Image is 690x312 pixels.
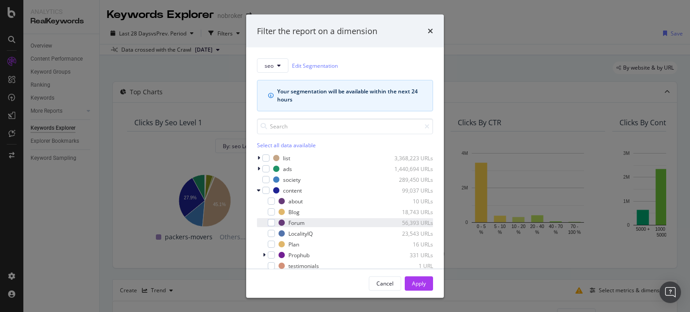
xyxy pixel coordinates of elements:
[257,141,433,149] div: Select all data available
[389,229,433,237] div: 23,543 URLs
[428,25,433,37] div: times
[292,61,338,70] a: Edit Segmentation
[389,262,433,269] div: 1 URL
[288,240,299,248] div: Plan
[283,165,292,172] div: ads
[257,58,288,73] button: seo
[265,62,274,69] span: seo
[389,240,433,248] div: 16 URLs
[283,176,301,183] div: society
[389,186,433,194] div: 99,037 URLs
[288,219,305,226] div: Forum
[659,281,681,303] div: Open Intercom Messenger
[376,279,394,287] div: Cancel
[288,229,313,237] div: LocalityIQ
[389,197,433,205] div: 10 URLs
[389,165,433,172] div: 1,440,694 URLs
[246,14,444,298] div: modal
[389,251,433,259] div: 331 URLs
[369,276,401,290] button: Cancel
[283,186,302,194] div: content
[288,251,310,259] div: Prophub
[389,176,433,183] div: 289,450 URLs
[405,276,433,290] button: Apply
[288,197,303,205] div: about
[288,262,319,269] div: testimonials
[412,279,426,287] div: Apply
[257,119,433,134] input: Search
[389,154,433,162] div: 3,368,223 URLs
[283,154,290,162] div: list
[389,208,433,215] div: 18,743 URLs
[257,80,433,111] div: info banner
[277,88,422,104] div: Your segmentation will be available within the next 24 hours
[288,208,300,215] div: Blog
[389,219,433,226] div: 56,393 URLs
[257,25,377,37] div: Filter the report on a dimension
